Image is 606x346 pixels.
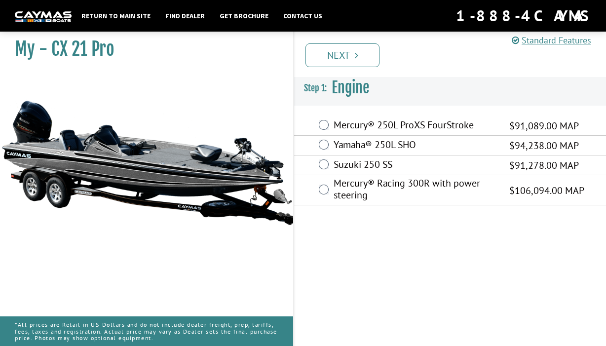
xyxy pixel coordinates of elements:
label: Yamaha® 250L SHO [334,139,497,153]
label: Mercury® Racing 300R with power steering [334,177,497,203]
a: Get Brochure [215,9,273,22]
a: Contact Us [278,9,327,22]
ul: Pagination [303,42,606,67]
h1: My - CX 21 Pro [15,38,268,60]
div: 1-888-4CAYMAS [456,5,591,27]
span: $91,089.00 MAP [509,118,579,133]
span: $91,278.00 MAP [509,158,579,173]
a: Next [305,43,379,67]
h3: Engine [294,70,606,106]
a: Return to main site [76,9,155,22]
p: *All prices are Retail in US Dollars and do not include dealer freight, prep, tariffs, fees, taxe... [15,316,278,346]
label: Suzuki 250 SS [334,158,497,173]
label: Mercury® 250L ProXS FourStroke [334,119,497,133]
span: $106,094.00 MAP [509,183,584,198]
a: Standard Features [512,35,591,46]
a: Find Dealer [160,9,210,22]
span: $94,238.00 MAP [509,138,579,153]
img: white-logo-c9c8dbefe5ff5ceceb0f0178aa75bf4bb51f6bca0971e226c86eb53dfe498488.png [15,11,72,22]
